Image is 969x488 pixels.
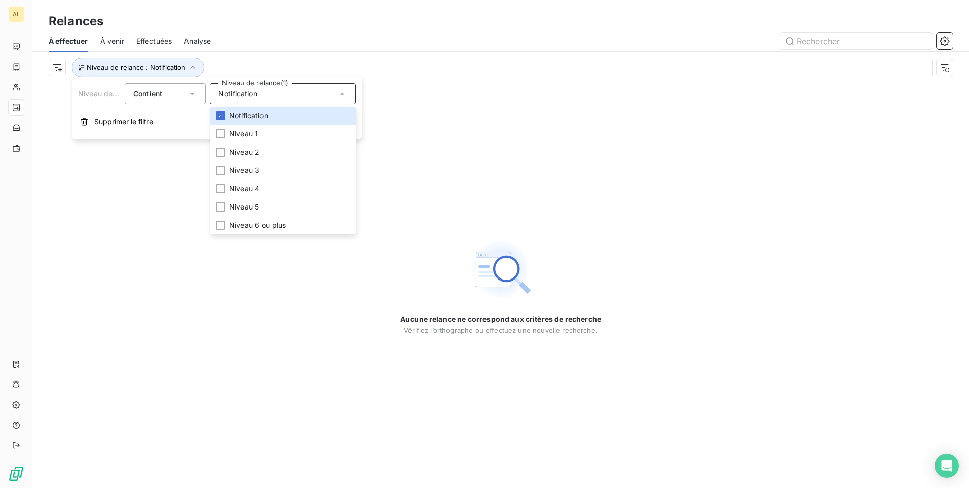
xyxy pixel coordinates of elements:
[404,326,598,334] span: Vérifiez l’orthographe ou effectuez une nouvelle recherche.
[94,117,153,127] span: Supprimer le filtre
[229,202,259,212] span: Niveau 5
[100,36,124,46] span: À venir
[229,129,258,139] span: Niveau 1
[780,33,933,49] input: Rechercher
[49,36,88,46] span: À effectuer
[78,89,140,98] span: Niveau de relance
[136,36,172,46] span: Effectuées
[184,36,211,46] span: Analyse
[8,6,24,22] div: AL
[133,89,162,98] span: Contient
[229,165,259,176] span: Niveau 3
[400,314,601,324] span: Aucune relance ne correspond aux critères de recherche
[229,184,259,194] span: Niveau 4
[935,454,959,478] div: Open Intercom Messenger
[229,220,286,230] span: Niveau 6 ou plus
[72,58,204,77] button: Niveau de relance : Notification
[468,237,533,302] img: Empty state
[218,89,257,99] span: Notification
[87,63,185,72] span: Niveau de relance : Notification
[229,147,259,157] span: Niveau 2
[229,111,268,121] span: Notification
[72,111,362,133] button: Supprimer le filtre
[49,12,103,30] h3: Relances
[8,466,24,482] img: Logo LeanPay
